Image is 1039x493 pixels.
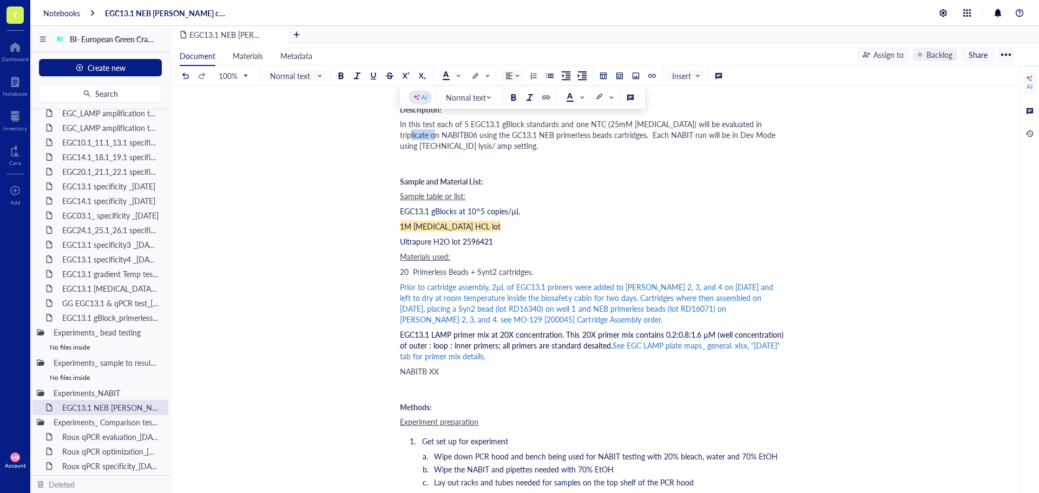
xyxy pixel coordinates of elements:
span: Normal text [270,71,323,81]
div: EGC_LAMP amplification test Sets17_23_19MAR25 [57,120,164,135]
div: EGC13.1 specificity _[DATE] [57,179,164,194]
span: This 20X primer mix contains 0.2:0.8:1.6 µM (well concentration) of outer : loop : inner primers;... [400,329,786,351]
div: No files inside [32,340,168,355]
span: Search [95,89,118,98]
div: Experiments_ Comparison testing [49,415,164,430]
div: EGC14.1_18.1_19.1 specificity _[DATE] [57,149,164,165]
span: Lay out racks and tubes needed for samples on the top shelf of the PCR hood [434,477,694,488]
span: BI- European Green Crab [PERSON_NAME] [70,34,215,44]
div: Account [5,462,26,469]
a: Core [9,142,21,166]
span: Materials used: [400,251,450,262]
div: GG EGC13.1 & qPCR test_[DATE] [57,295,164,311]
span: Description: [400,104,442,115]
span: Experiment preparation [400,416,478,427]
div: BI [57,35,63,43]
span: 1M [MEDICAL_DATA] HCL lot [400,221,501,232]
span: Metadata [280,50,312,61]
div: Experiments_ bead testing [49,325,164,340]
div: AI [421,93,427,102]
span: 2596421 [463,236,493,247]
span: Document [180,50,215,61]
span: Share [969,50,988,60]
span: Materials [233,50,263,61]
span: MB [11,454,19,461]
span: Get set up for experiment [422,436,508,446]
span: Normal text [446,93,496,102]
button: Search [39,85,162,102]
div: EGC13.1 gBlock_primerless beads test_[DATE] [57,310,164,325]
span: EGC13.1 gBlocks at 10^5 copies/µL [400,206,520,216]
div: EGC13.1 specificity3 _[DATE] [57,237,164,252]
div: Notebook [3,90,28,97]
span: EGC13.1 LAMP primer mix at 20X concentration. [400,329,564,340]
div: EGC24.1_25.1_26.1 specificity _[DATE] [57,222,164,238]
span: Prior to cartridge assembly, 2µL of EGC13.1 primers were added to [PERSON_NAME] 2, 3, and 4 on [D... [400,281,775,325]
div: Experiments_ sample to result testing [49,355,164,370]
span: Wipe down PCR hood and bench being used for NABIT testing with 20% bleach, water and 70% EtOH [434,451,778,462]
div: Dashboard [2,56,29,62]
div: Add [10,199,21,206]
span: Methods: [400,402,432,412]
div: No files inside [32,370,168,385]
div: EGC13.1 NEB [PERSON_NAME] cartridge test_[DATE] [57,400,164,415]
div: EGC10.1_11.1_13.1 specificity _[DATE] [57,135,164,150]
span: 100% [219,71,247,81]
a: Notebook [3,73,28,97]
div: EGC13.1 [MEDICAL_DATA] test_[DATE] [57,281,164,296]
span: Sample table or list: [400,190,465,201]
span: Sample and Material List: [400,176,483,187]
div: Core [9,160,21,166]
span: See EGC LAMP plate maps_ general. xlsx, "[DATE]" tab for primer mix details. [400,340,782,361]
div: Backlog [926,49,952,61]
span: In this test each of 5 EGC13.1 gBlock standards and one NTC (25mM [MEDICAL_DATA]) will be evaluat... [400,119,778,151]
div: EGC_LAMP amplification test Sets10_16_18MAR25 [57,106,164,121]
div: Experiments_NABIT [49,385,164,400]
div: EGC14.1 specificity _[DATE] [57,193,164,208]
div: Roux qPCR evaluation_[DATE] [57,429,164,444]
div: EGC03.1_ specificity _[DATE] [57,208,164,223]
div: EGC13.1 specificity4 _[DATE] [57,252,164,267]
div: EGC20.1_21.1_22.1 specificity _[DATE] [57,164,164,179]
span: NABITB XX [400,366,439,377]
a: EGC13.1 NEB [PERSON_NAME] cartridge test_[DATE] [105,8,227,18]
a: Inventory [3,108,27,132]
div: Roux qPCR optimization_[DATE] [57,444,164,459]
div: AI [1027,82,1033,91]
span: Ultrapure H2O lot [400,236,461,247]
span: 20 Primerless Beads + Synt2 cartridges. [400,266,533,277]
a: Notebooks [43,8,80,18]
span: Wipe the NABIT and pipettes needed with 70% EtOH [434,464,614,475]
button: Share [962,48,995,61]
div: Roux qPCR specificity_[DATE] [57,458,164,474]
a: Dashboard [2,38,29,62]
div: EGC13.1 gradient Temp test_[DATE] [57,266,164,281]
span: Create new [88,63,126,72]
div: Assign to [873,49,904,61]
button: Create new [39,59,162,76]
div: Deleted [49,478,75,490]
span: Insert [672,71,701,81]
span: T [12,8,18,22]
div: Inventory [3,125,27,132]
